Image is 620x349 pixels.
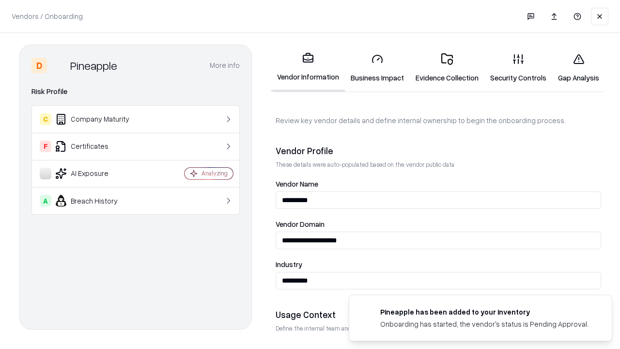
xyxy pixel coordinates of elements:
[410,46,484,91] a: Evidence Collection
[31,58,47,73] div: D
[345,46,410,91] a: Business Impact
[552,46,605,91] a: Gap Analysis
[271,45,345,92] a: Vendor Information
[31,86,240,97] div: Risk Profile
[276,160,601,169] p: These details were auto-populated based on the vendor public data
[51,58,66,73] img: Pineapple
[276,261,601,268] label: Industry
[484,46,552,91] a: Security Controls
[40,195,155,206] div: Breach History
[40,195,51,206] div: A
[40,168,155,179] div: AI Exposure
[276,221,601,228] label: Vendor Domain
[12,11,83,21] p: Vendors / Onboarding
[276,145,601,157] div: Vendor Profile
[40,113,155,125] div: Company Maturity
[276,180,601,188] label: Vendor Name
[276,115,601,126] p: Review key vendor details and define internal ownership to begin the onboarding process.
[380,307,589,317] div: Pineapple has been added to your inventory
[210,57,240,74] button: More info
[70,58,117,73] div: Pineapple
[40,141,51,152] div: F
[361,307,372,318] img: pineappleenergy.com
[276,324,601,333] p: Define the internal team and reason for using this vendor. This helps assess business relevance a...
[276,309,601,320] div: Usage Context
[201,169,228,177] div: Analyzing
[40,141,155,152] div: Certificates
[380,319,589,329] div: Onboarding has started, the vendor's status is Pending Approval.
[40,113,51,125] div: C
